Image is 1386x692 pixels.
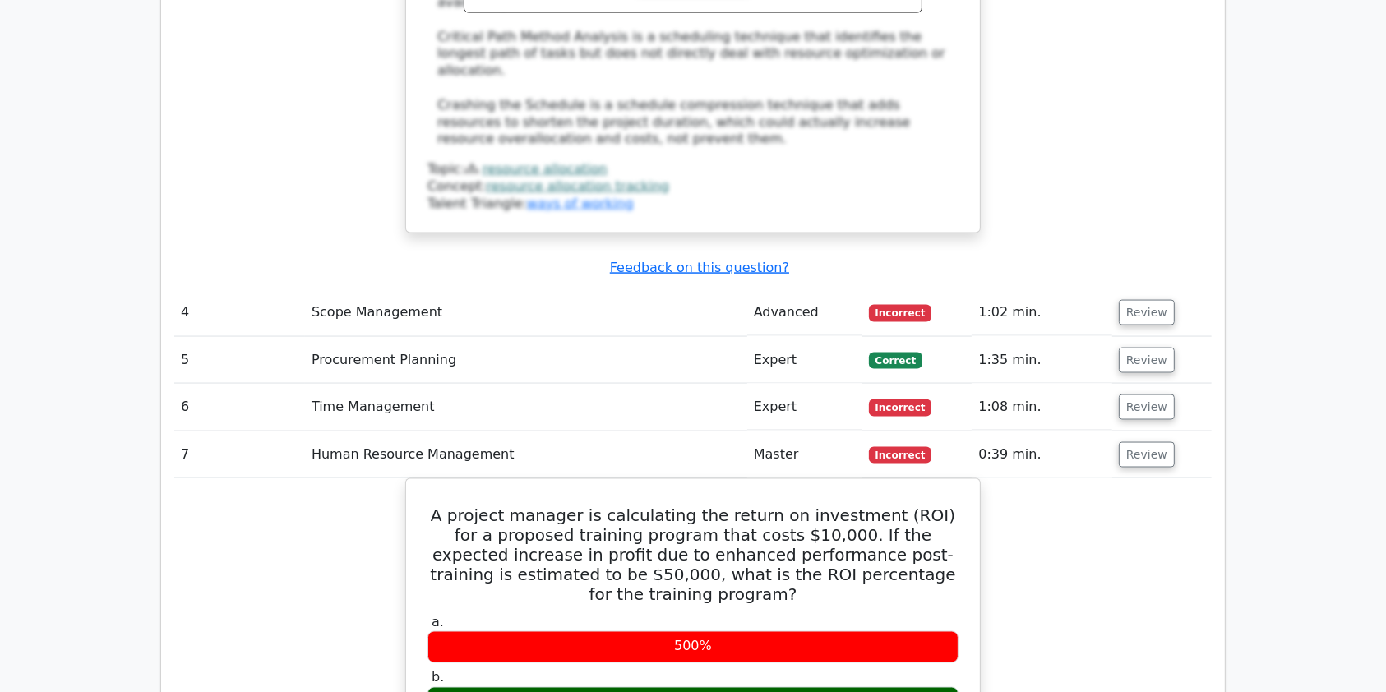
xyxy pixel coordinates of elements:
td: Human Resource Management [305,431,747,478]
span: Incorrect [869,305,932,321]
td: Expert [747,337,862,384]
td: Scope Management [305,289,747,336]
h5: A project manager is calculating the return on investment (ROI) for a proposed training program t... [426,505,960,604]
button: Review [1119,348,1175,373]
td: Expert [747,384,862,431]
td: 6 [174,384,305,431]
td: Procurement Planning [305,337,747,384]
span: Correct [869,353,922,369]
a: resource allocation tracking [487,178,670,194]
a: Feedback on this question? [610,260,789,275]
a: resource allocation [483,161,608,177]
span: a. [432,614,444,630]
td: 0:39 min. [972,431,1112,478]
td: 7 [174,431,305,478]
div: Topic: [427,161,959,178]
span: b. [432,670,444,685]
button: Review [1119,300,1175,325]
div: Talent Triangle: [427,161,959,212]
td: 1:08 min. [972,384,1112,431]
td: 1:35 min. [972,337,1112,384]
td: Master [747,431,862,478]
td: Advanced [747,289,862,336]
span: Incorrect [869,447,932,464]
div: 500% [427,631,959,663]
td: 4 [174,289,305,336]
button: Review [1119,442,1175,468]
button: Review [1119,394,1175,420]
span: Incorrect [869,399,932,416]
td: Time Management [305,384,747,431]
div: Concept: [427,178,959,196]
td: 5 [174,337,305,384]
a: ways of working [527,196,634,211]
td: 1:02 min. [972,289,1112,336]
